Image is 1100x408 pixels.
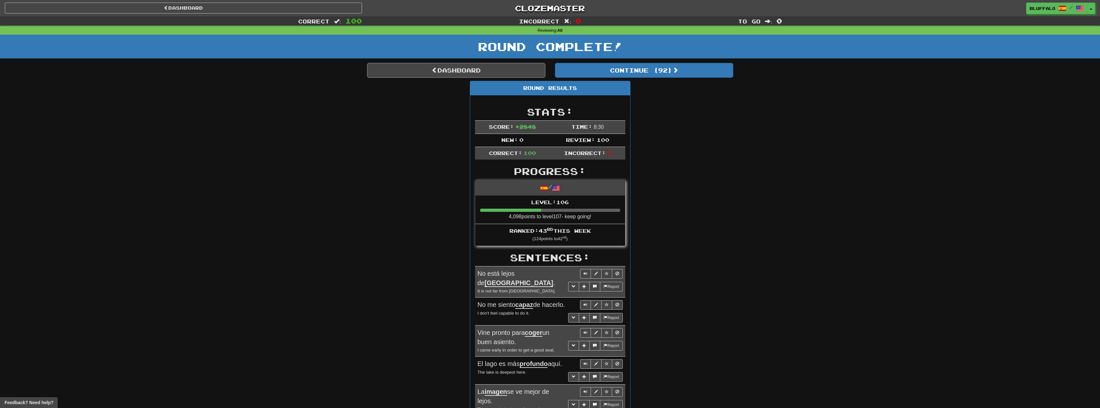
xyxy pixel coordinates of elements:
button: Add sentence to collection [579,313,590,323]
button: Toggle ignore [612,300,623,310]
span: La se ve mejor de lejos. [478,388,549,404]
h2: Stats: [475,107,625,117]
button: Play sentence audio [580,269,591,279]
button: Edit sentence [591,387,602,397]
div: More sentence controls [568,372,622,382]
span: Score: [489,124,514,130]
small: ( 124 points to 42 ) [532,236,568,241]
button: Continue (92) [555,63,733,78]
a: bluffalo / [1026,3,1087,14]
span: 100 [597,137,609,143]
span: To go [738,18,761,24]
u: capaz [515,301,533,309]
span: No me siento de hacerlo. [478,301,565,309]
span: 0 [519,137,524,143]
button: Toggle ignore [612,359,623,369]
span: 100 [346,17,362,25]
span: Incorrect: [564,150,606,156]
button: Add sentence to collection [579,341,590,351]
div: Sentence controls [580,269,623,279]
span: 0 [576,17,581,25]
span: Correct [298,18,330,24]
div: More sentence controls [568,282,622,291]
button: Toggle ignore [612,328,623,338]
span: Correct: [489,150,522,156]
span: : [765,19,772,24]
span: / [1069,5,1073,10]
li: 4,098 points to level 107 - keep going! [475,195,625,224]
button: Edit sentence [591,328,602,338]
button: Play sentence audio [580,387,591,397]
small: The lake is deepest here. [478,370,527,375]
small: It is not far from [GEOGRAPHIC_DATA]. [478,289,556,293]
button: Edit sentence [591,269,602,279]
div: Sentence controls [580,387,623,397]
button: Toggle favorite [601,269,612,279]
span: 8 : 30 [594,124,604,130]
button: Report [600,341,622,351]
button: Report [600,313,622,323]
a: Dashboard [5,3,362,13]
a: Clozemaster [372,3,729,14]
button: Toggle ignore [612,269,623,279]
button: Play sentence audio [580,359,591,369]
div: More sentence controls [568,341,622,351]
span: bluffalo [1030,5,1055,11]
button: Toggle grammar [568,282,579,291]
div: Round Results [470,81,630,95]
span: Level: 106 [531,199,569,205]
button: Edit sentence [591,300,602,310]
span: Time: [571,124,592,130]
span: Ranked: 43 this week [509,228,591,234]
span: : [564,19,571,24]
u: profundo [520,360,548,368]
button: Play sentence audio [580,300,591,310]
h2: Progress: [475,166,625,177]
button: Add sentence to collection [579,372,590,382]
span: : [334,19,341,24]
span: + 2848 [515,124,536,130]
span: Review: [566,137,595,143]
u: coger [525,329,542,337]
h2: Sentences: [475,252,625,263]
span: No está lejos de . [478,270,555,287]
span: Open feedback widget [4,399,53,406]
strong: All [557,28,562,33]
button: Report [600,282,622,291]
div: Sentence controls [580,359,623,369]
span: 0 [777,17,782,25]
button: Toggle grammar [568,341,579,351]
span: El lago es más aquí. [478,360,562,368]
u: [GEOGRAPHIC_DATA] [485,279,553,287]
button: Toggle favorite [601,328,612,338]
button: Add sentence to collection [579,282,590,291]
small: I came early in order to get a good seat. [478,348,555,352]
div: Sentence controls [580,328,623,338]
span: 0 [607,150,611,156]
button: Toggle favorite [601,300,612,310]
div: Sentence controls [580,300,623,310]
span: Vine pronto para un buen asiento. [478,329,550,345]
sup: nd [562,236,566,239]
span: Incorrect [519,18,559,24]
button: Toggle ignore [612,387,623,397]
u: imagen [485,388,507,396]
span: New: [501,137,518,143]
small: I don't feel capable to do it. [478,311,530,316]
button: Toggle grammar [568,313,579,323]
button: Toggle grammar [568,372,579,382]
span: 100 [524,150,536,156]
sup: rd [547,227,553,231]
button: Edit sentence [591,359,602,369]
h1: Round Complete! [2,40,1098,53]
button: Play sentence audio [580,328,591,338]
button: Toggle favorite [601,359,612,369]
a: Dashboard [367,63,545,78]
div: More sentence controls [568,313,622,323]
button: Report [600,372,622,382]
button: Toggle favorite [601,387,612,397]
div: / [475,180,625,195]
